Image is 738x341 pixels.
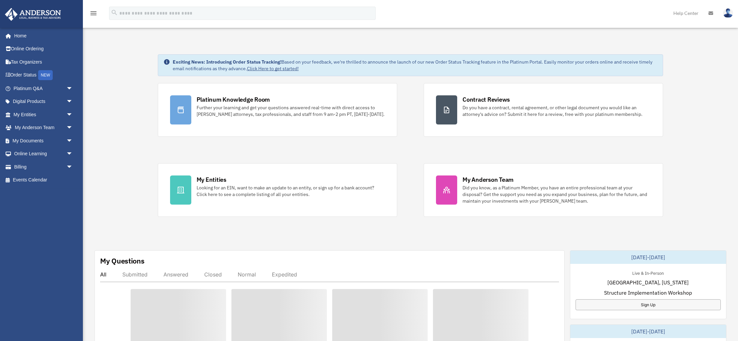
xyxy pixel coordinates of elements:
div: Based on your feedback, we're thrilled to announce the launch of our new Order Status Tracking fe... [173,59,658,72]
a: Tax Organizers [5,55,83,69]
span: arrow_drop_down [66,82,80,95]
a: menu [90,12,97,17]
strong: Exciting News: Introducing Order Status Tracking! [173,59,281,65]
a: Billingarrow_drop_down [5,160,83,173]
span: arrow_drop_down [66,108,80,122]
span: arrow_drop_down [66,134,80,148]
div: All [100,271,106,278]
div: My Questions [100,256,145,266]
div: My Entities [197,175,226,184]
i: menu [90,9,97,17]
div: [DATE]-[DATE] [570,251,726,264]
a: Online Learningarrow_drop_down [5,147,83,161]
a: Digital Productsarrow_drop_down [5,95,83,108]
div: Normal [238,271,256,278]
img: Anderson Advisors Platinum Portal [3,8,63,21]
a: Home [5,29,80,42]
div: Further your learning and get your questions answered real-time with direct access to [PERSON_NAM... [197,104,385,118]
a: Contract Reviews Do you have a contract, rental agreement, or other legal document you would like... [424,83,663,137]
img: User Pic [723,8,733,18]
a: My Anderson Team Did you know, as a Platinum Member, you have an entire professional team at your... [424,163,663,217]
a: My Entitiesarrow_drop_down [5,108,83,121]
div: [DATE]-[DATE] [570,325,726,338]
div: Looking for an EIN, want to make an update to an entity, or sign up for a bank account? Click her... [197,184,385,198]
div: Closed [204,271,222,278]
a: Click Here to get started! [247,66,299,72]
i: search [111,9,118,16]
div: Submitted [122,271,148,278]
div: Do you have a contract, rental agreement, or other legal document you would like an attorney's ad... [462,104,651,118]
div: NEW [38,70,53,80]
div: My Anderson Team [462,175,514,184]
span: arrow_drop_down [66,121,80,135]
a: Platinum Q&Aarrow_drop_down [5,82,83,95]
span: arrow_drop_down [66,160,80,174]
a: Platinum Knowledge Room Further your learning and get your questions answered real-time with dire... [158,83,397,137]
div: Live & In-Person [627,269,669,276]
a: My Anderson Teamarrow_drop_down [5,121,83,134]
span: [GEOGRAPHIC_DATA], [US_STATE] [607,278,689,286]
span: Structure Implementation Workshop [604,289,692,297]
a: Sign Up [576,299,721,310]
a: Order StatusNEW [5,69,83,82]
a: My Documentsarrow_drop_down [5,134,83,147]
div: Expedited [272,271,297,278]
div: Contract Reviews [462,95,510,104]
div: Platinum Knowledge Room [197,95,270,104]
a: My Entities Looking for an EIN, want to make an update to an entity, or sign up for a bank accoun... [158,163,397,217]
div: Did you know, as a Platinum Member, you have an entire professional team at your disposal? Get th... [462,184,651,204]
div: Answered [163,271,188,278]
a: Events Calendar [5,173,83,187]
a: Online Ordering [5,42,83,56]
span: arrow_drop_down [66,147,80,161]
span: arrow_drop_down [66,95,80,109]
